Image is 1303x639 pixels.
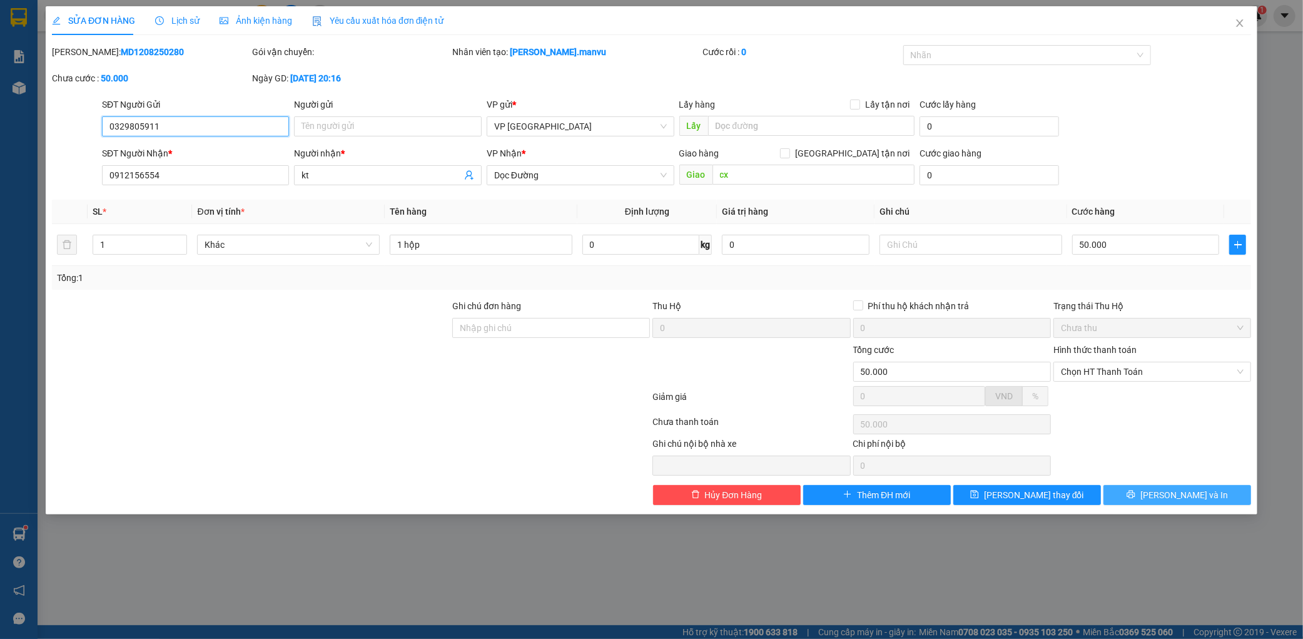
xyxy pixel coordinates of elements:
input: Ghi chú đơn hàng [452,318,650,338]
span: Tên hàng [390,207,427,217]
button: delete [57,235,77,255]
label: Hình thức thanh toán [1053,345,1137,355]
label: Ghi chú đơn hàng [452,301,521,311]
span: plus [1230,240,1245,250]
span: SL [93,207,103,217]
span: SỬA ĐƠN HÀNG [52,16,135,26]
span: Chọn HT Thanh Toán [1061,362,1244,381]
div: VP gửi [487,98,674,111]
input: Cước lấy hàng [920,116,1059,136]
span: Thêm ĐH mới [857,488,910,502]
div: Ngày GD: [252,71,450,85]
input: Cước giao hàng [920,165,1059,185]
div: Chi phí nội bộ [853,437,1051,456]
div: Trạng thái Thu Hộ [1053,299,1251,313]
span: save [970,490,979,500]
span: Tổng cước [853,345,895,355]
label: Cước lấy hàng [920,100,976,110]
button: save[PERSON_NAME] thay đổi [953,485,1101,505]
img: icon [312,16,322,26]
span: VP Mỹ Đình [494,117,667,136]
div: SĐT Người Gửi [102,98,290,111]
span: [GEOGRAPHIC_DATA] tận nơi [790,146,915,160]
input: Ghi Chú [880,235,1062,255]
span: printer [1127,490,1135,500]
b: 50.000 [101,73,128,83]
span: VP Nhận [487,148,522,158]
span: Định lượng [625,207,669,217]
div: Nhân viên tạo: [452,45,700,59]
span: kg [699,235,712,255]
span: clock-circle [155,16,164,25]
span: Hủy Đơn Hàng [705,488,763,502]
span: user-add [464,170,474,180]
span: Khác [205,235,372,254]
span: Giao [679,165,712,185]
span: % [1032,391,1038,401]
span: plus [843,490,852,500]
input: Dọc đường [708,116,915,136]
span: Chưa thu [1061,319,1244,337]
button: deleteHủy Đơn Hàng [653,485,801,505]
input: Dọc đường [712,165,915,185]
span: edit [52,16,61,25]
div: Chưa thanh toán [652,415,852,437]
span: Dọc Đường [494,166,667,185]
div: Chưa cước : [52,71,250,85]
span: VND [995,391,1013,401]
span: [PERSON_NAME] thay đổi [984,488,1084,502]
div: [PERSON_NAME]: [52,45,250,59]
span: Giao hàng [679,148,719,158]
div: Ghi chú nội bộ nhà xe [652,437,850,456]
span: Đơn vị tính [197,207,244,217]
b: 0 [742,47,747,57]
div: Cước rồi : [703,45,901,59]
button: Close [1222,6,1257,41]
label: Cước giao hàng [920,148,981,158]
div: Tổng: 1 [57,271,503,285]
span: Cước hàng [1072,207,1115,217]
div: SĐT Người Nhận [102,146,290,160]
span: Lấy hàng [679,100,716,110]
div: Giảm giá [652,390,852,412]
input: VD: Bàn, Ghế [390,235,572,255]
span: Giá trị hàng [722,207,768,217]
span: Phí thu hộ khách nhận trả [863,299,975,313]
span: close [1235,18,1245,28]
div: Gói vận chuyển: [252,45,450,59]
span: Lấy [679,116,708,136]
span: delete [691,490,700,500]
b: [PERSON_NAME].manvu [510,47,606,57]
button: plus [1229,235,1246,255]
th: Ghi chú [875,200,1067,224]
span: Lịch sử [155,16,200,26]
span: Lấy tận nơi [860,98,915,111]
span: Yêu cầu xuất hóa đơn điện tử [312,16,444,26]
span: Thu Hộ [652,301,681,311]
b: [DATE] 20:16 [290,73,341,83]
li: In ngày: 20:16 12/08 [6,93,146,110]
div: Người gửi [294,98,482,111]
span: picture [220,16,228,25]
div: Người nhận [294,146,482,160]
button: plusThêm ĐH mới [803,485,951,505]
span: [PERSON_NAME] và In [1140,488,1228,502]
li: [PERSON_NAME] [6,75,146,93]
button: printer[PERSON_NAME] và In [1103,485,1251,505]
span: Ảnh kiện hàng [220,16,292,26]
b: MD1208250280 [121,47,184,57]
